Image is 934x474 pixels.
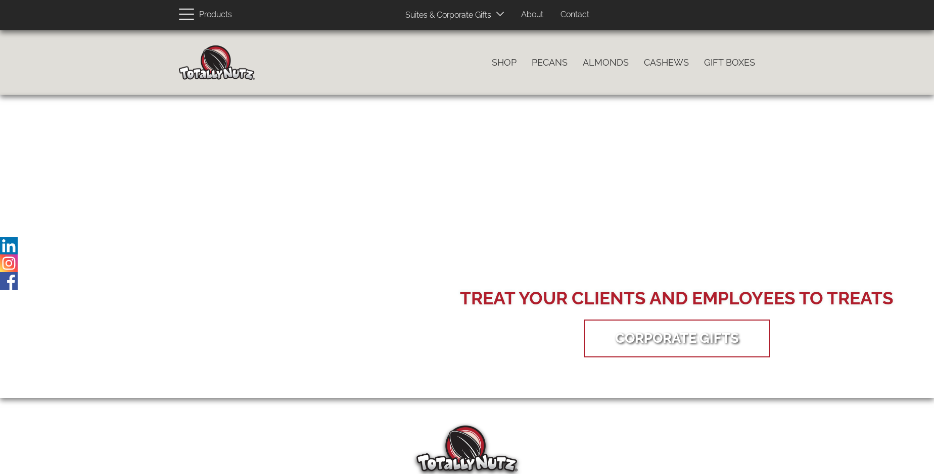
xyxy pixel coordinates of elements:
[696,52,763,73] a: Gift Boxes
[416,426,518,471] img: Totally Nutz Logo
[460,286,894,311] div: Treat your Clients and Employees to Treats
[524,52,575,73] a: Pecans
[484,52,524,73] a: Shop
[636,52,696,73] a: Cashews
[398,6,494,25] a: Suites & Corporate Gifts
[179,45,255,80] img: Home
[553,5,597,25] a: Contact
[575,52,636,73] a: Almonds
[600,322,754,354] a: Corporate Gifts
[513,5,551,25] a: About
[199,8,232,22] span: Products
